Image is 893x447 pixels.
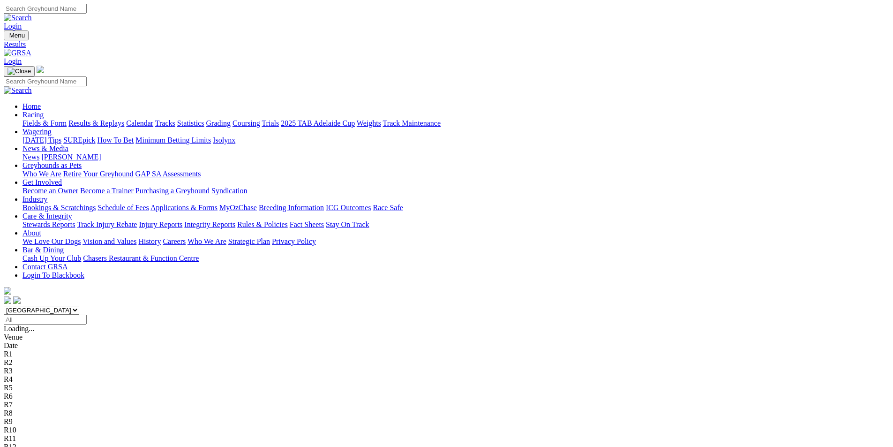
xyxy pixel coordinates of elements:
a: Careers [163,237,186,245]
a: Industry [23,195,47,203]
div: Industry [23,204,889,212]
div: Care & Integrity [23,220,889,229]
img: GRSA [4,49,31,57]
a: MyOzChase [219,204,257,212]
div: R11 [4,434,889,443]
a: Login [4,57,22,65]
a: Retire Your Greyhound [63,170,134,178]
div: Get Involved [23,187,889,195]
a: Chasers Restaurant & Function Centre [83,254,199,262]
div: R8 [4,409,889,417]
a: News [23,153,39,161]
a: Rules & Policies [237,220,288,228]
a: Results & Replays [68,119,124,127]
div: R7 [4,401,889,409]
div: R2 [4,358,889,367]
a: Track Injury Rebate [77,220,137,228]
a: Racing [23,111,44,119]
span: Menu [9,32,25,39]
a: GAP SA Assessments [135,170,201,178]
a: Become an Owner [23,187,78,195]
a: Weights [357,119,381,127]
a: How To Bet [98,136,134,144]
a: Strategic Plan [228,237,270,245]
a: Login To Blackbook [23,271,84,279]
a: We Love Our Dogs [23,237,81,245]
a: Trials [262,119,279,127]
a: Who We Are [23,170,61,178]
a: Statistics [177,119,204,127]
a: Minimum Betting Limits [135,136,211,144]
div: Racing [23,119,889,128]
a: Get Involved [23,178,62,186]
a: Vision and Values [83,237,136,245]
a: Privacy Policy [272,237,316,245]
a: SUREpick [63,136,95,144]
a: News & Media [23,144,68,152]
a: Fields & Form [23,119,67,127]
a: Fact Sheets [290,220,324,228]
a: Isolynx [213,136,235,144]
input: Search [4,4,87,14]
input: Select date [4,315,87,325]
div: R6 [4,392,889,401]
a: Purchasing a Greyhound [135,187,210,195]
img: Search [4,86,32,95]
button: Toggle navigation [4,30,29,40]
div: About [23,237,889,246]
a: Applications & Forms [150,204,218,212]
a: Become a Trainer [80,187,134,195]
div: R4 [4,375,889,384]
img: Search [4,14,32,22]
a: Care & Integrity [23,212,72,220]
img: logo-grsa-white.png [4,287,11,295]
a: Cash Up Your Club [23,254,81,262]
a: Breeding Information [259,204,324,212]
img: facebook.svg [4,296,11,304]
a: Contact GRSA [23,263,68,271]
div: News & Media [23,153,889,161]
a: Stay On Track [326,220,369,228]
a: Tracks [155,119,175,127]
a: Who We Are [188,237,226,245]
a: Bookings & Scratchings [23,204,96,212]
div: Greyhounds as Pets [23,170,889,178]
a: Greyhounds as Pets [23,161,82,169]
div: Date [4,341,889,350]
div: R3 [4,367,889,375]
a: History [138,237,161,245]
div: Wagering [23,136,889,144]
a: [PERSON_NAME] [41,153,101,161]
a: Schedule of Fees [98,204,149,212]
img: logo-grsa-white.png [37,66,44,73]
a: Results [4,40,889,49]
img: Close [8,68,31,75]
input: Search [4,76,87,86]
a: Injury Reports [139,220,182,228]
button: Toggle navigation [4,66,35,76]
a: Bar & Dining [23,246,64,254]
div: Venue [4,333,889,341]
div: R9 [4,417,889,426]
a: [DATE] Tips [23,136,61,144]
div: R5 [4,384,889,392]
a: About [23,229,41,237]
a: Syndication [211,187,247,195]
a: 2025 TAB Adelaide Cup [281,119,355,127]
a: ICG Outcomes [326,204,371,212]
a: Coursing [233,119,260,127]
div: Bar & Dining [23,254,889,263]
a: Track Maintenance [383,119,441,127]
img: twitter.svg [13,296,21,304]
div: R10 [4,426,889,434]
span: Loading... [4,325,34,333]
div: R1 [4,350,889,358]
a: Calendar [126,119,153,127]
a: Login [4,22,22,30]
a: Home [23,102,41,110]
a: Race Safe [373,204,403,212]
a: Grading [206,119,231,127]
a: Stewards Reports [23,220,75,228]
a: Wagering [23,128,52,136]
